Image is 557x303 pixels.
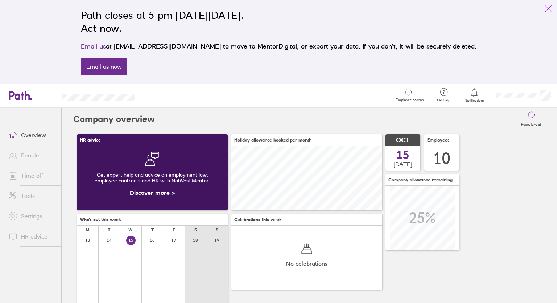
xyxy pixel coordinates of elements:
span: OCT [396,136,410,144]
a: Email us [81,42,106,50]
span: Employees [427,138,450,143]
div: S [194,227,197,232]
a: Settings [3,209,61,223]
span: Holiday allowance booked per month [234,138,311,143]
div: Search [154,92,173,98]
span: Company allowance remaining [388,177,453,182]
div: M [86,227,90,232]
p: at [EMAIL_ADDRESS][DOMAIN_NAME] to move to MentorDigital, or export your data. If you don’t, it w... [81,41,476,51]
span: 15 [396,149,409,161]
div: T [151,227,154,232]
a: People [3,148,61,163]
span: Employee search [396,98,424,102]
div: 10 [433,149,450,168]
span: [DATE] [393,161,412,167]
div: S [216,227,218,232]
span: Notifications [463,98,486,103]
span: No celebrations [286,260,327,267]
a: Overview [3,128,61,142]
a: Tools [3,189,61,203]
a: Discover more > [130,189,175,196]
a: Email us now [81,58,127,75]
a: Time off [3,168,61,183]
h2: Company overview [73,108,155,131]
div: Get expert help and advice on employment law, employee contracts and HR with NatWest Mentor. [83,166,222,189]
div: T [108,227,110,232]
button: Reset layout [517,108,545,131]
span: Who's out this week [80,217,121,222]
h2: Path closes at 5 pm [DATE][DATE]. Act now. [81,9,476,35]
a: HR advice [3,229,61,244]
div: F [173,227,175,232]
a: Notifications [463,88,486,103]
span: HR advice [80,138,101,143]
label: Reset layout [517,120,545,127]
div: W [128,227,133,232]
span: Get help [432,98,455,102]
span: Celebrations this week [234,217,282,222]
